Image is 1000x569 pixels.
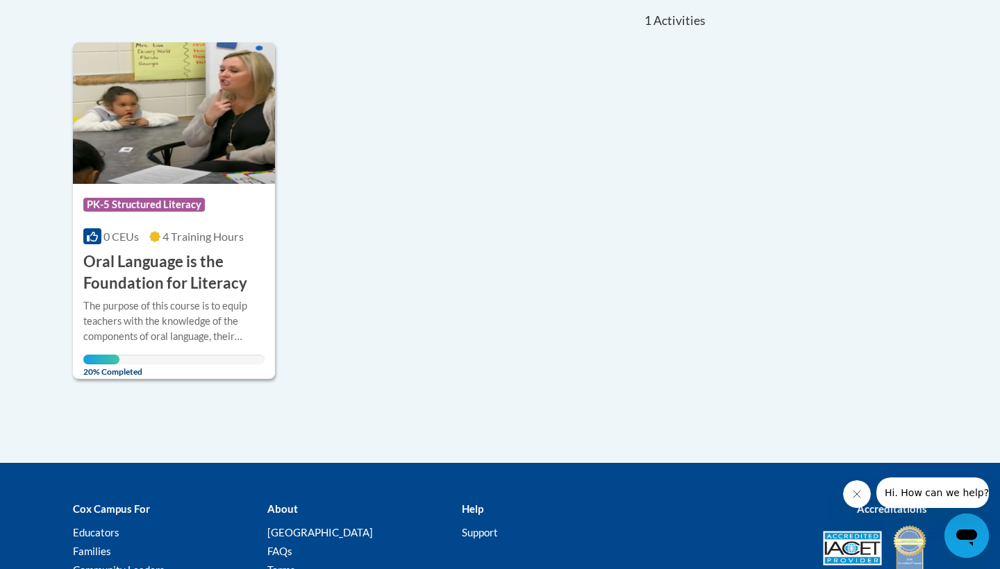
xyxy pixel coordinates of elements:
span: Activities [653,13,706,28]
a: FAQs [267,545,292,557]
span: 4 Training Hours [162,230,244,243]
a: [GEOGRAPHIC_DATA] [267,526,373,538]
a: Course LogoPK-5 Structured Literacy0 CEUs4 Training Hours Oral Language is the Foundation for Lit... [73,42,275,378]
span: 0 CEUs [103,230,139,243]
b: Cox Campus For [73,502,150,515]
iframe: Button to launch messaging window [944,513,989,558]
a: Educators [73,526,119,538]
b: About [267,502,298,515]
img: Course Logo [73,42,275,184]
a: Support [462,526,498,538]
span: 20% Completed [83,355,119,377]
a: Families [73,545,111,557]
iframe: Message from company [876,477,989,508]
span: PK-5 Structured Literacy [83,198,205,212]
span: 1 [644,13,651,28]
h3: Oral Language is the Foundation for Literacy [83,251,265,294]
div: Your progress [83,355,119,364]
b: Accreditations [857,502,927,515]
img: Accredited IACET® Provider [823,531,882,566]
div: The purpose of this course is to equip teachers with the knowledge of the components of oral lang... [83,298,265,344]
b: Help [462,502,483,515]
iframe: Close message [843,480,871,508]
